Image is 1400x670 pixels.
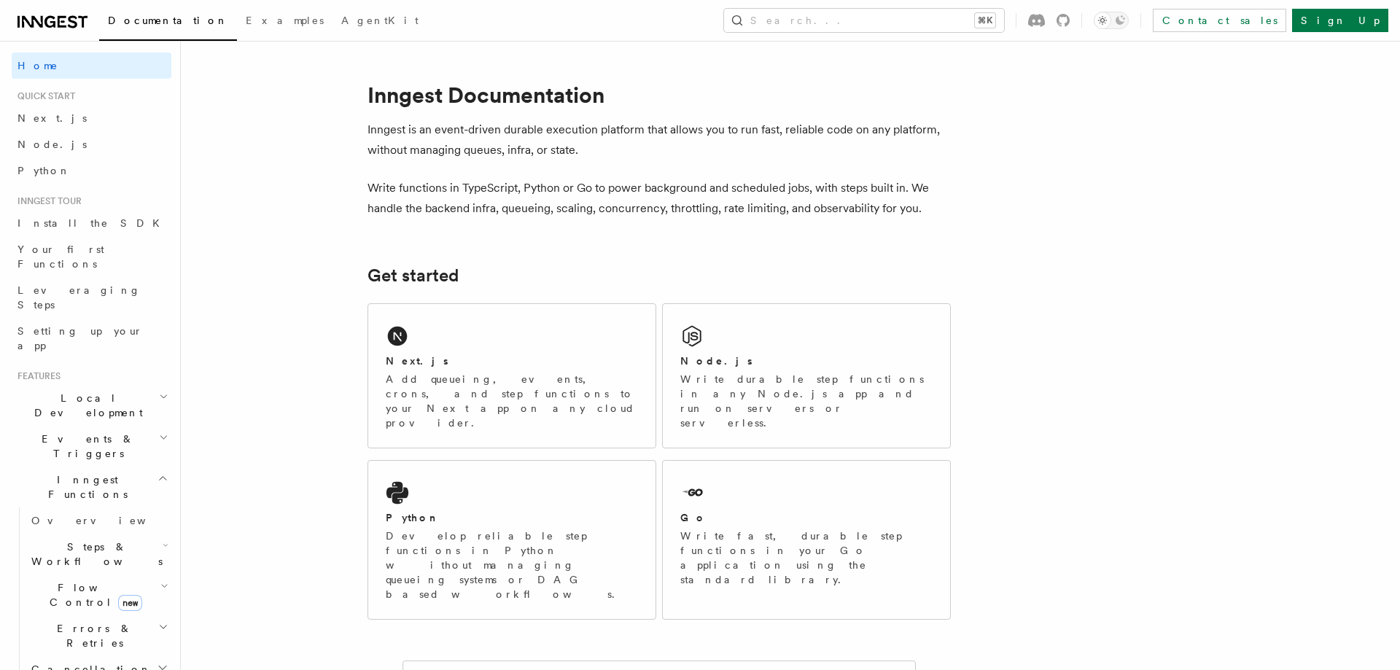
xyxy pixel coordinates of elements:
[12,467,171,507] button: Inngest Functions
[26,534,171,574] button: Steps & Workflows
[17,165,71,176] span: Python
[332,4,427,39] a: AgentKit
[12,90,75,102] span: Quick start
[12,472,157,502] span: Inngest Functions
[26,580,160,609] span: Flow Control
[1292,9,1388,32] a: Sign Up
[386,510,440,525] h2: Python
[99,4,237,41] a: Documentation
[26,621,158,650] span: Errors & Retries
[1153,9,1286,32] a: Contact sales
[386,354,448,368] h2: Next.js
[12,195,82,207] span: Inngest tour
[12,131,171,157] a: Node.js
[367,82,951,108] h1: Inngest Documentation
[12,432,159,461] span: Events & Triggers
[12,52,171,79] a: Home
[12,426,171,467] button: Events & Triggers
[367,178,951,219] p: Write functions in TypeScript, Python or Go to power background and scheduled jobs, with steps bu...
[108,15,228,26] span: Documentation
[237,4,332,39] a: Examples
[975,13,995,28] kbd: ⌘K
[26,507,171,534] a: Overview
[12,277,171,318] a: Leveraging Steps
[31,515,182,526] span: Overview
[26,539,163,569] span: Steps & Workflows
[246,15,324,26] span: Examples
[17,112,87,124] span: Next.js
[386,372,638,430] p: Add queueing, events, crons, and step functions to your Next app on any cloud provider.
[12,210,171,236] a: Install the SDK
[26,574,171,615] button: Flow Controlnew
[724,9,1004,32] button: Search...⌘K
[17,58,58,73] span: Home
[12,318,171,359] a: Setting up your app
[17,284,141,311] span: Leveraging Steps
[12,391,159,420] span: Local Development
[680,354,752,368] h2: Node.js
[386,529,638,601] p: Develop reliable step functions in Python without managing queueing systems or DAG based workflows.
[367,460,656,620] a: PythonDevelop reliable step functions in Python without managing queueing systems or DAG based wo...
[341,15,419,26] span: AgentKit
[12,370,61,382] span: Features
[26,615,171,656] button: Errors & Retries
[680,510,707,525] h2: Go
[1094,12,1129,29] button: Toggle dark mode
[17,217,168,229] span: Install the SDK
[662,460,951,620] a: GoWrite fast, durable step functions in your Go application using the standard library.
[367,120,951,160] p: Inngest is an event-driven durable execution platform that allows you to run fast, reliable code ...
[118,595,142,611] span: new
[367,265,459,286] a: Get started
[680,529,933,587] p: Write fast, durable step functions in your Go application using the standard library.
[662,303,951,448] a: Node.jsWrite durable step functions in any Node.js app and run on servers or serverless.
[367,303,656,448] a: Next.jsAdd queueing, events, crons, and step functions to your Next app on any cloud provider.
[17,325,143,351] span: Setting up your app
[680,372,933,430] p: Write durable step functions in any Node.js app and run on servers or serverless.
[17,139,87,150] span: Node.js
[12,236,171,277] a: Your first Functions
[12,157,171,184] a: Python
[12,385,171,426] button: Local Development
[17,244,104,270] span: Your first Functions
[12,105,171,131] a: Next.js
